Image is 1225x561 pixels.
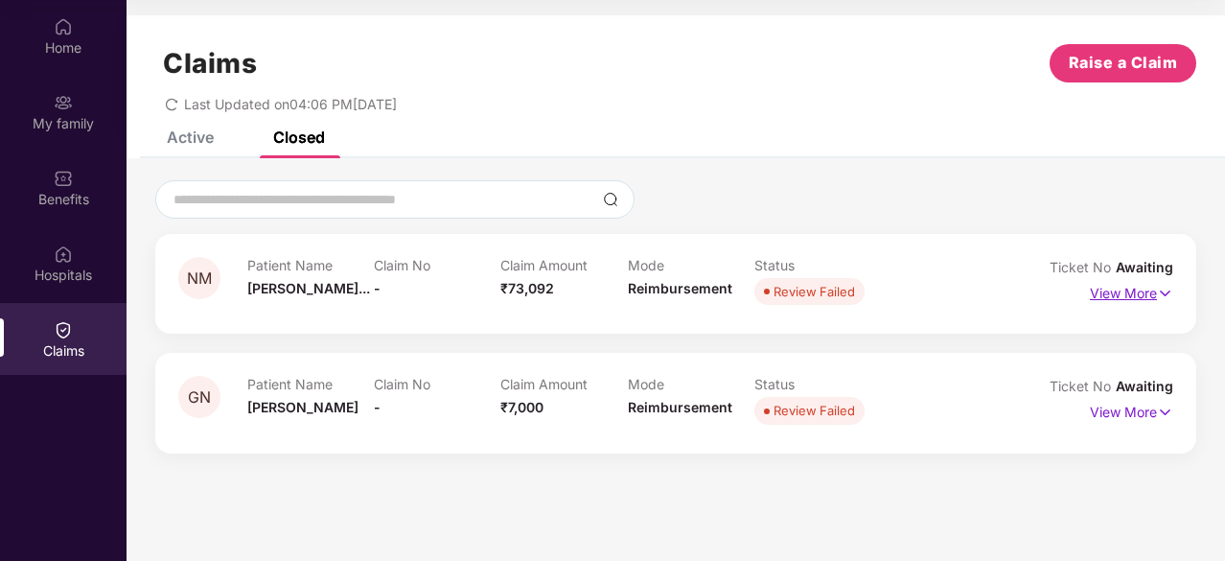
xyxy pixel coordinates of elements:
[1090,397,1173,423] p: View More
[247,399,358,415] span: [PERSON_NAME]
[628,399,732,415] span: Reimbursement
[54,169,73,188] img: svg+xml;base64,PHN2ZyBpZD0iQmVuZWZpdHMiIHhtbG5zPSJodHRwOi8vd3d3LnczLm9yZy8yMDAwL3N2ZyIgd2lkdGg9Ij...
[165,96,178,112] span: redo
[247,257,374,273] p: Patient Name
[603,192,618,207] img: svg+xml;base64,PHN2ZyBpZD0iU2VhcmNoLTMyeDMyIiB4bWxucz0iaHR0cDovL3d3dy53My5vcmcvMjAwMC9zdmciIHdpZH...
[54,245,73,264] img: svg+xml;base64,PHN2ZyBpZD0iSG9zcGl0YWxzIiB4bWxucz0iaHR0cDovL3d3dy53My5vcmcvMjAwMC9zdmciIHdpZHRoPS...
[1050,44,1196,82] button: Raise a Claim
[167,128,214,147] div: Active
[188,389,211,406] span: GN
[163,47,257,80] h1: Claims
[1116,259,1173,275] span: Awaiting
[774,401,855,420] div: Review Failed
[628,280,732,296] span: Reimbursement
[54,93,73,112] img: svg+xml;base64,PHN2ZyB3aWR0aD0iMjAiIGhlaWdodD0iMjAiIHZpZXdCb3g9IjAgMCAyMCAyMCIgZmlsbD0ibm9uZSIgeG...
[54,320,73,339] img: svg+xml;base64,PHN2ZyBpZD0iQ2xhaW0iIHhtbG5zPSJodHRwOi8vd3d3LnczLm9yZy8yMDAwL3N2ZyIgd2lkdGg9IjIwIi...
[54,17,73,36] img: svg+xml;base64,PHN2ZyBpZD0iSG9tZSIgeG1sbnM9Imh0dHA6Ly93d3cudzMub3JnLzIwMDAvc3ZnIiB3aWR0aD0iMjAiIG...
[774,282,855,301] div: Review Failed
[1050,259,1116,275] span: Ticket No
[628,257,754,273] p: Mode
[247,376,374,392] p: Patient Name
[1116,378,1173,394] span: Awaiting
[187,270,212,287] span: NM
[374,399,381,415] span: -
[500,257,627,273] p: Claim Amount
[754,257,881,273] p: Status
[754,376,881,392] p: Status
[1069,51,1178,75] span: Raise a Claim
[374,280,381,296] span: -
[500,376,627,392] p: Claim Amount
[628,376,754,392] p: Mode
[374,376,500,392] p: Claim No
[1090,278,1173,304] p: View More
[1157,283,1173,304] img: svg+xml;base64,PHN2ZyB4bWxucz0iaHR0cDovL3d3dy53My5vcmcvMjAwMC9zdmciIHdpZHRoPSIxNyIgaGVpZ2h0PSIxNy...
[184,96,397,112] span: Last Updated on 04:06 PM[DATE]
[374,257,500,273] p: Claim No
[1157,402,1173,423] img: svg+xml;base64,PHN2ZyB4bWxucz0iaHR0cDovL3d3dy53My5vcmcvMjAwMC9zdmciIHdpZHRoPSIxNyIgaGVpZ2h0PSIxNy...
[1050,378,1116,394] span: Ticket No
[500,280,554,296] span: ₹73,092
[500,399,543,415] span: ₹7,000
[273,128,325,147] div: Closed
[247,280,370,296] span: [PERSON_NAME]...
